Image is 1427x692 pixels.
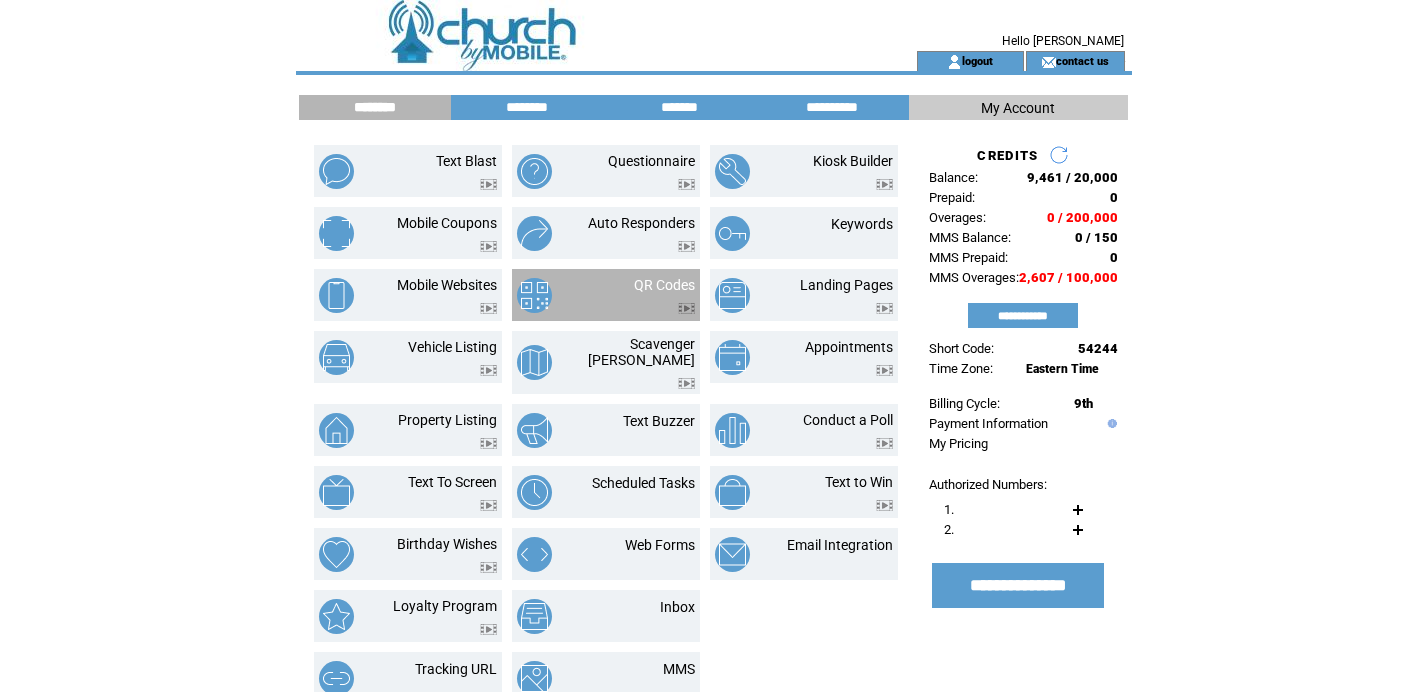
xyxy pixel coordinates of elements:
[929,477,1047,492] span: Authorized Numbers:
[715,340,750,375] img: appointments.png
[436,153,497,169] a: Text Blast
[1056,54,1109,67] a: contact us
[715,216,750,251] img: keywords.png
[715,537,750,572] img: email-integration.png
[608,153,695,169] a: Questionnaire
[319,278,354,313] img: mobile-websites.png
[962,54,993,67] a: logout
[929,170,978,185] span: Balance:
[319,154,354,189] img: text-blast.png
[398,412,497,428] a: Property Listing
[517,537,552,572] img: web-forms.png
[625,537,695,553] a: Web Forms
[787,537,893,553] a: Email Integration
[929,230,1011,245] span: MMS Balance:
[319,413,354,448] img: property-listing.png
[678,378,695,389] img: video.png
[592,475,695,491] a: Scheduled Tasks
[517,345,552,380] img: scavenger-hunt.png
[1103,419,1117,428] img: help.gif
[1075,230,1118,245] span: 0 / 150
[408,474,497,490] a: Text To Screen
[1078,341,1118,356] span: 54244
[480,303,497,314] img: video.png
[929,416,1048,431] a: Payment Information
[480,365,497,376] img: video.png
[660,599,695,615] a: Inbox
[876,179,893,190] img: video.png
[678,179,695,190] img: video.png
[319,216,354,251] img: mobile-coupons.png
[517,216,552,251] img: auto-responders.png
[929,190,975,205] span: Prepaid:
[1074,396,1093,411] span: 9th
[813,153,893,169] a: Kiosk Builder
[517,599,552,634] img: inbox.png
[1110,250,1118,265] span: 0
[319,599,354,634] img: loyalty-program.png
[319,537,354,572] img: birthday-wishes.png
[929,250,1008,265] span: MMS Prepaid:
[981,100,1055,116] span: My Account
[1002,34,1124,48] span: Hello [PERSON_NAME]
[408,339,497,355] a: Vehicle Listing
[977,148,1038,163] span: CREDITS
[831,216,893,232] a: Keywords
[715,278,750,313] img: landing-pages.png
[1047,210,1118,225] span: 0 / 200,000
[876,500,893,511] img: video.png
[480,241,497,252] img: video.png
[929,341,994,356] span: Short Code:
[929,396,1000,411] span: Billing Cycle:
[805,339,893,355] a: Appointments
[1041,54,1056,70] img: contact_us_icon.gif
[517,475,552,510] img: scheduled-tasks.png
[480,438,497,449] img: video.png
[944,522,954,537] span: 2.
[678,241,695,252] img: video.png
[876,365,893,376] img: video.png
[929,361,993,376] span: Time Zone:
[944,502,954,517] span: 1.
[929,210,986,225] span: Overages:
[397,277,497,293] a: Mobile Websites
[517,278,552,313] img: qr-codes.png
[929,270,1019,285] span: MMS Overages:
[800,277,893,293] a: Landing Pages
[663,661,695,677] a: MMS
[1027,170,1118,185] span: 9,461 / 20,000
[480,500,497,511] img: video.png
[1019,270,1118,285] span: 2,607 / 100,000
[480,562,497,573] img: video.png
[1026,362,1099,376] span: Eastern Time
[623,413,695,429] a: Text Buzzer
[825,474,893,490] a: Text to Win
[588,215,695,231] a: Auto Responders
[876,303,893,314] img: video.png
[393,598,497,614] a: Loyalty Program
[715,413,750,448] img: conduct-a-poll.png
[480,624,497,635] img: video.png
[319,340,354,375] img: vehicle-listing.png
[588,336,695,368] a: Scavenger [PERSON_NAME]
[480,179,497,190] img: video.png
[319,475,354,510] img: text-to-screen.png
[517,154,552,189] img: questionnaire.png
[947,54,962,70] img: account_icon.gif
[517,413,552,448] img: text-buzzer.png
[876,438,893,449] img: video.png
[803,412,893,428] a: Conduct a Poll
[929,436,988,451] a: My Pricing
[397,215,497,231] a: Mobile Coupons
[678,303,695,314] img: video.png
[715,154,750,189] img: kiosk-builder.png
[415,661,497,677] a: Tracking URL
[397,536,497,552] a: Birthday Wishes
[1110,190,1118,205] span: 0
[634,277,695,293] a: QR Codes
[715,475,750,510] img: text-to-win.png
